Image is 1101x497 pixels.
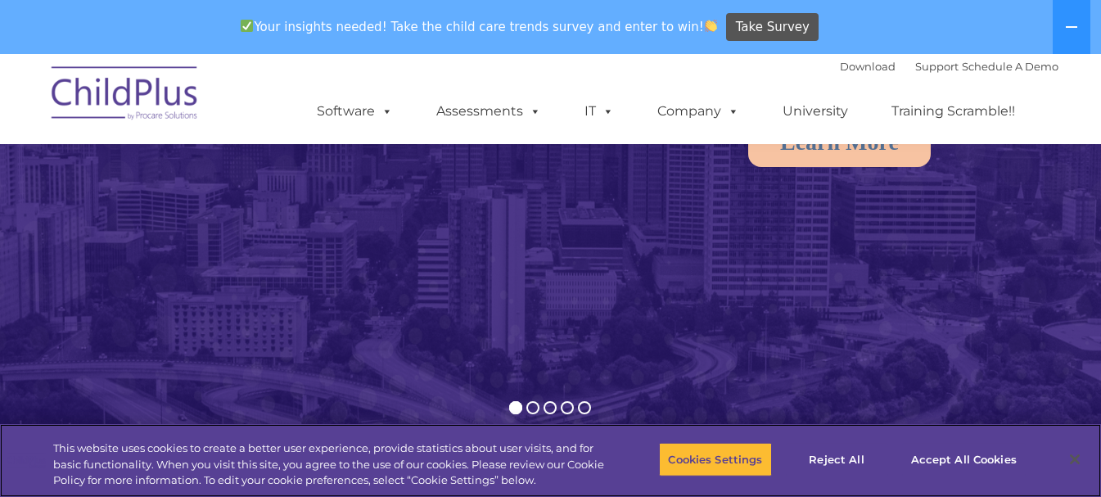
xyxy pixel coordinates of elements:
[962,60,1058,73] a: Schedule A Demo
[228,108,278,120] span: Last name
[53,441,606,489] div: This website uses cookies to create a better user experience, provide statistics about user visit...
[568,95,630,128] a: IT
[234,11,724,43] span: Your insights needed! Take the child care trends survey and enter to win!
[300,95,409,128] a: Software
[840,60,1058,73] font: |
[1057,441,1093,477] button: Close
[875,95,1031,128] a: Training Scramble!!
[228,175,297,188] span: Phone number
[840,60,896,73] a: Download
[786,442,888,477] button: Reject All
[420,95,557,128] a: Assessments
[705,20,717,32] img: 👏
[736,13,810,42] span: Take Survey
[241,20,253,32] img: ✅
[902,442,1026,477] button: Accept All Cookies
[766,95,864,128] a: University
[659,442,771,477] button: Cookies Settings
[915,60,959,73] a: Support
[641,95,756,128] a: Company
[43,55,207,137] img: ChildPlus by Procare Solutions
[726,13,819,42] a: Take Survey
